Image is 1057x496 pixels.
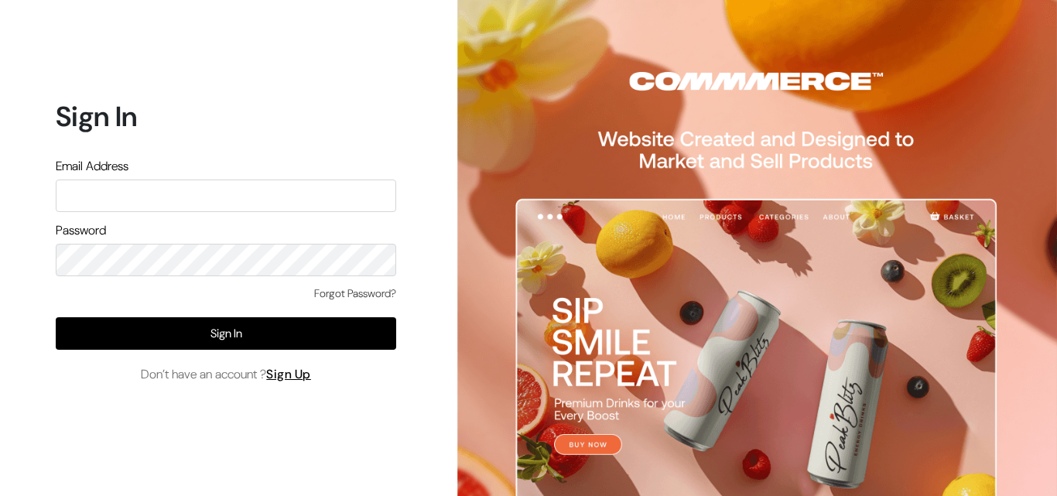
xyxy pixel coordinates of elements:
button: Sign In [56,317,396,350]
a: Forgot Password? [314,286,396,302]
span: Don’t have an account ? [141,365,311,384]
a: Sign Up [266,366,311,382]
label: Email Address [56,157,128,176]
label: Password [56,221,106,240]
h1: Sign In [56,100,396,133]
